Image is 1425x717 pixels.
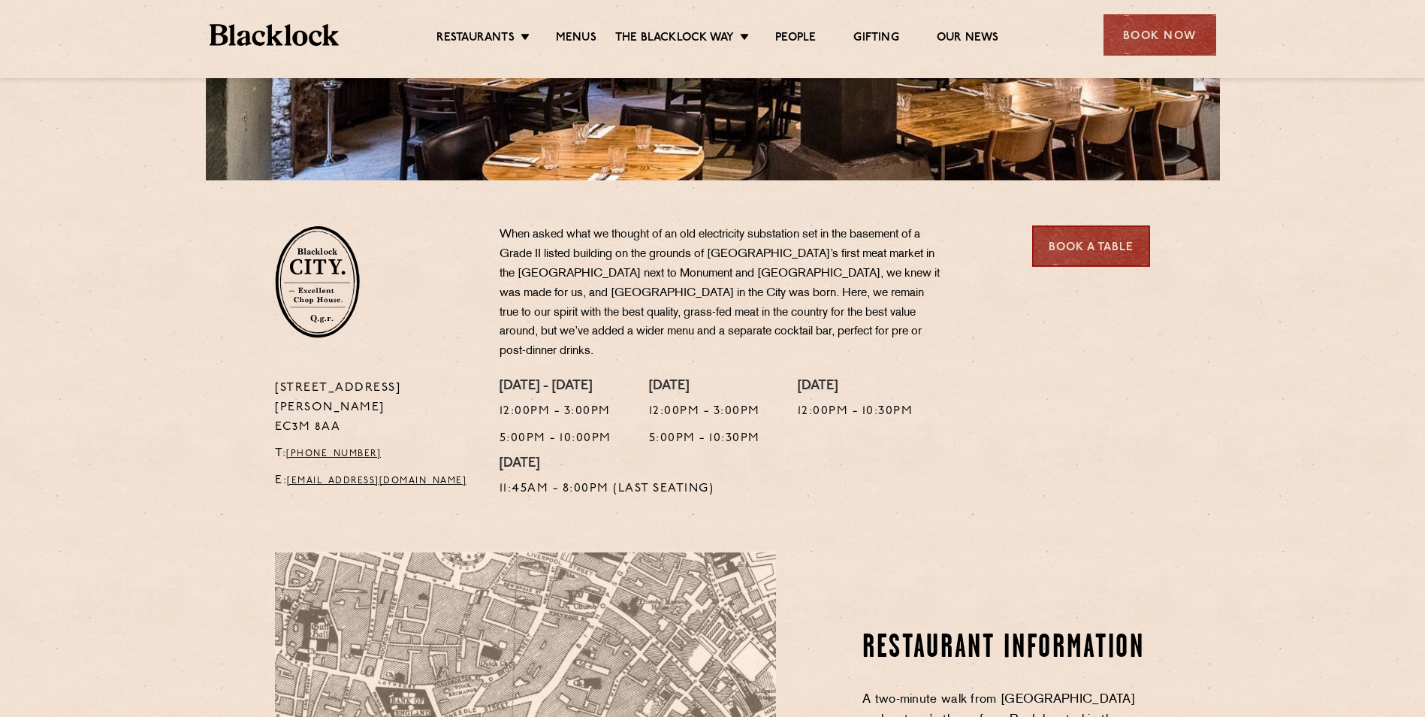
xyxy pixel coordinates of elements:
p: 12:00pm - 3:00pm [500,402,611,422]
p: [STREET_ADDRESS][PERSON_NAME] EC3M 8AA [275,379,477,437]
a: [PHONE_NUMBER] [286,449,381,458]
p: When asked what we thought of an old electricity substation set in the basement of a Grade II lis... [500,225,943,362]
p: 11:45am - 8:00pm (Last Seating) [500,480,714,499]
p: 5:00pm - 10:00pm [500,429,611,449]
h4: [DATE] - [DATE] [500,379,611,395]
p: 12:00pm - 3:00pm [649,402,760,422]
a: Our News [937,31,999,47]
a: Gifting [853,31,898,47]
h4: [DATE] [649,379,760,395]
p: E: [275,471,477,491]
h2: Restaurant Information [862,630,1150,667]
div: Book Now [1103,14,1216,56]
p: T: [275,444,477,464]
img: BL_Textured_Logo-footer-cropped.svg [210,24,340,46]
a: The Blacklock Way [615,31,734,47]
p: 12:00pm - 10:30pm [798,402,913,422]
a: People [775,31,816,47]
a: [EMAIL_ADDRESS][DOMAIN_NAME] [287,476,466,486]
h4: [DATE] [798,379,913,395]
p: 5:00pm - 10:30pm [649,429,760,449]
a: Restaurants [436,31,515,47]
img: City-stamp-default.svg [275,225,360,338]
h4: [DATE] [500,456,714,473]
a: Book a Table [1032,225,1150,267]
a: Menus [556,31,596,47]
